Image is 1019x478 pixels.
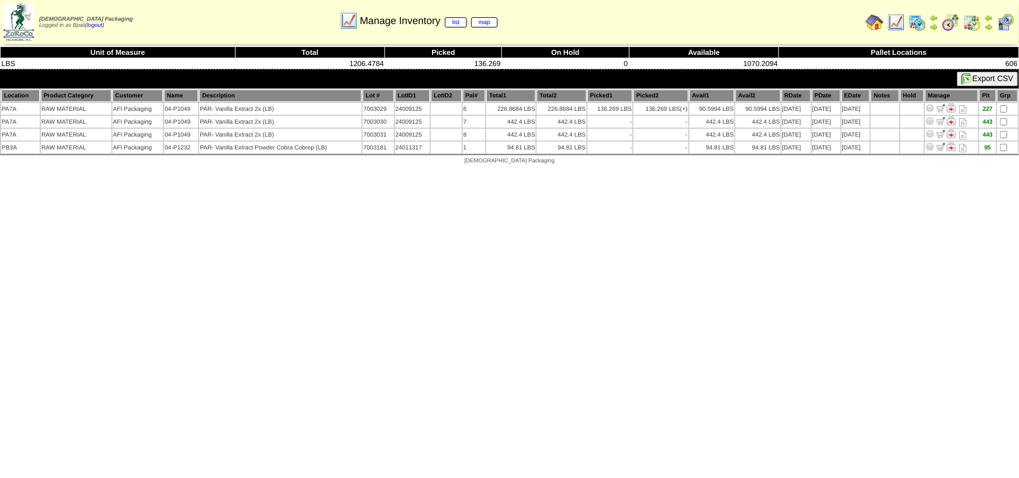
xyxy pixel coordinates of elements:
[680,106,687,113] div: (+)
[842,103,870,115] td: [DATE]
[445,17,467,27] a: list
[871,90,899,102] th: Notes
[629,47,779,58] th: Available
[957,72,1018,86] button: Export CSV
[363,90,393,102] th: Lot #
[363,103,393,115] td: 7003029
[959,118,966,126] i: Note
[779,47,1019,58] th: Pallet Locations
[395,116,430,128] td: 24009125
[689,90,735,102] th: Avail1
[812,103,840,115] td: [DATE]
[1,142,40,153] td: PB3A
[633,103,688,115] td: 136.269 LBS
[1,129,40,140] td: PA7A
[164,90,198,102] th: Name
[782,116,811,128] td: [DATE]
[782,129,811,140] td: [DATE]
[926,142,935,151] img: Adjust
[486,103,536,115] td: 226.8684 LBS
[1,47,236,58] th: Unit of Measure
[164,116,198,128] td: 04-P1049
[537,90,586,102] th: Total2
[908,13,926,31] img: calendarprod.gif
[385,58,502,69] td: 136.269
[537,103,586,115] td: 226.8684 LBS
[537,116,586,128] td: 442.4 LBS
[963,13,981,31] img: calendarinout.gif
[199,142,361,153] td: PAR- Vanilla Extract Powder Cobra Cobrep (LB)
[1,90,40,102] th: Location
[486,129,536,140] td: 442.4 LBS
[842,129,870,140] td: [DATE]
[735,103,781,115] td: 90.5994 LBS
[782,103,811,115] td: [DATE]
[936,116,945,125] img: Move
[633,116,688,128] td: -
[471,17,497,27] a: map
[929,22,938,31] img: arrowright.gif
[360,15,497,27] span: Manage Inventory
[502,58,629,69] td: 0
[735,142,781,153] td: 94.81 LBS
[984,13,993,22] img: arrowleft.gif
[85,22,104,29] a: (logout)
[1,58,236,69] td: LBS
[486,116,536,128] td: 442.4 LBS
[629,58,779,69] td: 1070.2094
[395,129,430,140] td: 24009125
[431,90,462,102] th: LotID2
[41,90,111,102] th: Product Category
[41,129,111,140] td: RAW MATERIAL
[735,116,781,128] td: 442.4 LBS
[812,129,840,140] td: [DATE]
[866,13,884,31] img: home.gif
[199,116,361,128] td: PAR- Vanilla Extract 2x (LB)
[900,90,924,102] th: Hold
[235,47,385,58] th: Total
[887,13,905,31] img: line_graph.gif
[486,90,536,102] th: Total1
[929,13,938,22] img: arrowleft.gif
[463,142,485,153] td: 1
[395,142,430,153] td: 24011317
[936,142,945,151] img: Move
[164,129,198,140] td: 04-P1049
[363,116,393,128] td: 7003030
[689,116,735,128] td: 442.4 LBS
[464,158,555,164] span: [DEMOGRAPHIC_DATA] Packaging
[959,144,966,152] i: Note
[782,142,811,153] td: [DATE]
[812,90,840,102] th: PDate
[363,142,393,153] td: 7003181
[395,103,430,115] td: 24009125
[112,103,163,115] td: AFI Packaging
[41,116,111,128] td: RAW MATERIAL
[689,142,735,153] td: 94.81 LBS
[997,13,1015,31] img: calendarcustomer.gif
[926,104,935,113] img: Adjust
[463,116,485,128] td: 7
[588,90,633,102] th: Picked1
[199,90,361,102] th: Description
[980,106,995,113] div: 227
[41,142,111,153] td: RAW MATERIAL
[959,131,966,139] i: Note
[812,116,840,128] td: [DATE]
[588,103,633,115] td: 136.269 LBS
[947,142,956,151] img: Manage Hold
[463,90,485,102] th: Pal#
[947,129,956,138] img: Manage Hold
[961,73,973,85] img: excel.gif
[959,105,966,114] i: Note
[842,116,870,128] td: [DATE]
[463,129,485,140] td: 8
[164,103,198,115] td: 04-P1049
[997,90,1018,102] th: Grp
[3,3,34,41] img: zoroco-logo-small.webp
[1,116,40,128] td: PA7A
[395,90,430,102] th: LotID1
[980,144,995,151] div: 95
[41,103,111,115] td: RAW MATERIAL
[39,16,133,29] span: Logged in as Bpali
